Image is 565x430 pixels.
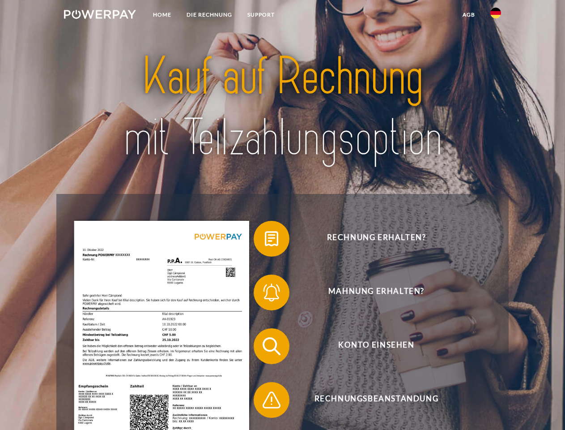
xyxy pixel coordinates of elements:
a: Home [145,7,179,23]
span: Mahnung erhalten? [267,275,486,310]
button: Rechnung erhalten? [254,221,486,257]
img: title-powerpay_de.svg [85,43,480,172]
img: qb_bell.svg [260,281,283,304]
button: Konto einsehen [254,328,486,364]
a: SUPPORT [240,7,282,23]
img: qb_warning.svg [260,389,283,411]
button: Mahnung erhalten? [254,275,486,310]
a: agb [455,7,483,23]
span: Rechnungsbeanstandung [267,382,486,418]
span: Rechnung erhalten? [267,221,486,257]
span: Konto einsehen [267,328,486,364]
img: qb_search.svg [260,335,283,357]
a: DIE RECHNUNG [179,7,240,23]
button: Rechnungsbeanstandung [254,382,486,418]
img: logo-powerpay-white.svg [64,10,136,19]
img: de [490,8,501,18]
img: qb_bill.svg [260,228,283,250]
iframe: Button to launch messaging window [529,394,558,423]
